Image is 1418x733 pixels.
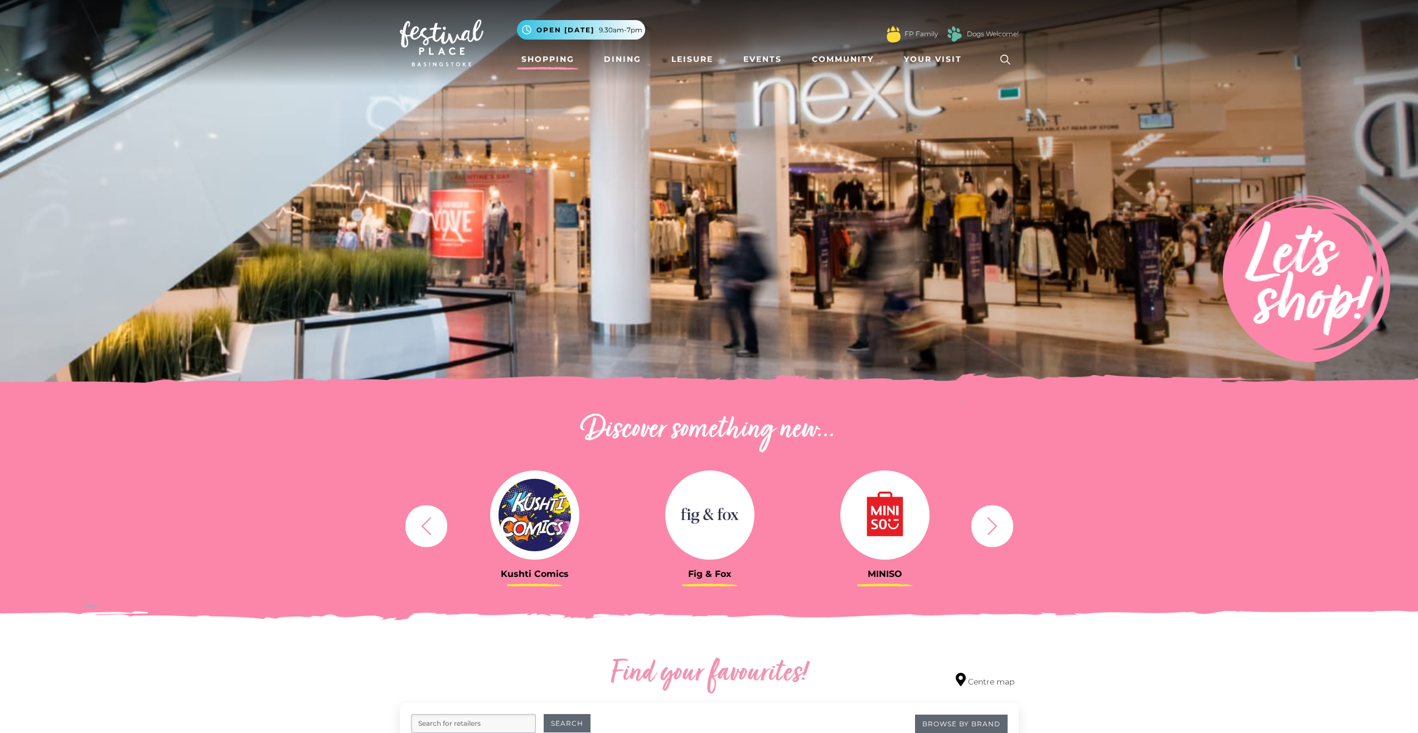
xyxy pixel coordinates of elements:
[967,29,1019,39] a: Dogs Welcome!
[536,25,594,35] span: Open [DATE]
[956,673,1014,688] a: Centre map
[631,569,789,579] h3: Fig & Fox
[915,715,1008,733] a: Browse By Brand
[517,49,579,70] a: Shopping
[904,54,962,65] span: Your Visit
[599,25,642,35] span: 9.30am-7pm
[411,714,536,733] input: Search for retailers
[806,569,964,579] h3: MINISO
[517,20,645,40] button: Open [DATE] 9.30am-7pm
[904,29,938,39] a: FP Family
[506,656,913,692] h2: Find your favourites!
[400,412,1019,448] h2: Discover something new...
[599,49,646,70] a: Dining
[400,20,483,66] img: Festival Place Logo
[739,49,786,70] a: Events
[631,470,789,579] a: Fig & Fox
[456,470,614,579] a: Kushti Comics
[806,470,964,579] a: MINISO
[667,49,718,70] a: Leisure
[899,49,972,70] a: Your Visit
[456,569,614,579] h3: Kushti Comics
[544,714,591,732] button: Search
[807,49,878,70] a: Community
